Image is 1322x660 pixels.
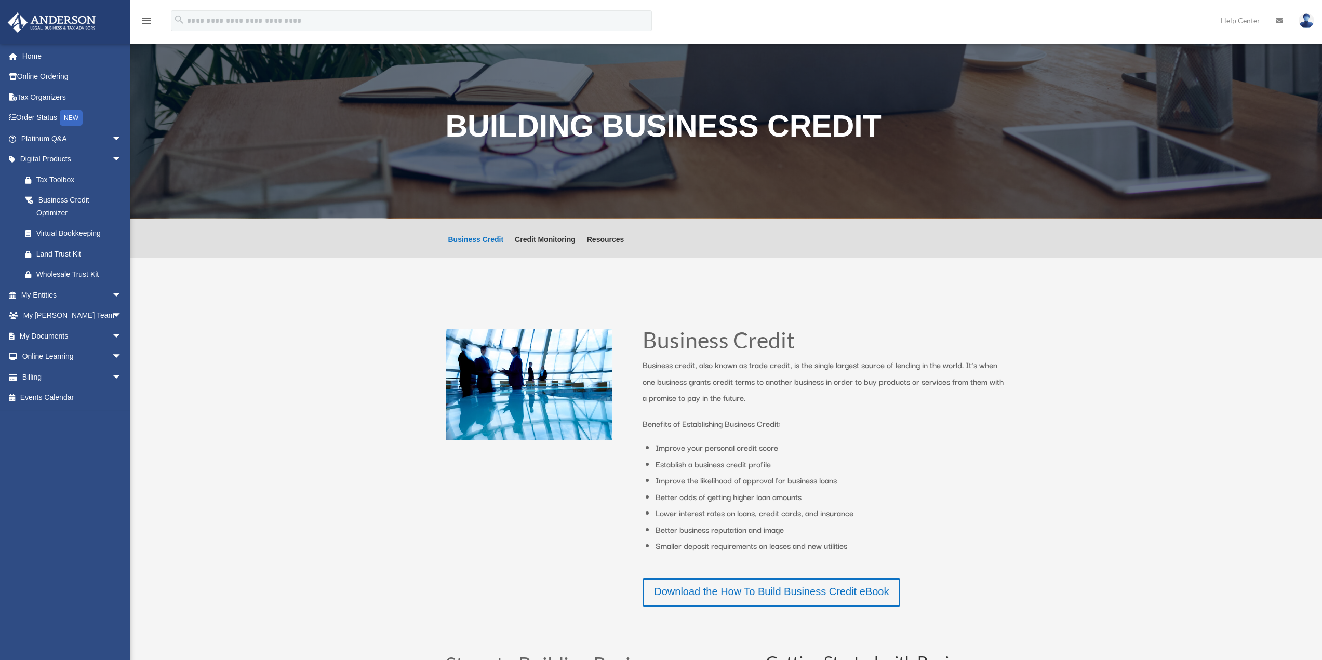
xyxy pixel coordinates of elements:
div: Business Credit Optimizer [36,194,119,219]
span: arrow_drop_down [112,285,132,306]
div: Wholesale Trust Kit [36,268,125,281]
a: Business Credit [448,236,504,258]
a: Credit Monitoring [515,236,576,258]
a: Order StatusNEW [7,107,138,129]
a: Online Ordering [7,66,138,87]
a: menu [140,18,153,27]
img: business people talking in office [446,329,612,440]
span: arrow_drop_down [112,367,132,388]
span: arrow_drop_down [112,128,132,150]
a: My Documentsarrow_drop_down [7,326,138,346]
a: Digital Productsarrow_drop_down [7,149,138,170]
a: Land Trust Kit [15,244,138,264]
a: Home [7,46,138,66]
a: Virtual Bookkeeping [15,223,138,244]
a: Tax Organizers [7,87,138,107]
li: Better odds of getting higher loan amounts [656,489,1006,505]
a: My [PERSON_NAME] Teamarrow_drop_down [7,305,138,326]
h1: Business Credit [643,329,1006,357]
a: Billingarrow_drop_down [7,367,138,387]
li: Better business reputation and image [656,521,1006,538]
a: Events Calendar [7,387,138,408]
a: Wholesale Trust Kit [15,264,138,285]
i: search [173,14,185,25]
a: Resources [587,236,624,258]
li: Establish a business credit profile [656,456,1006,473]
p: Benefits of Establishing Business Credit: [643,415,1006,432]
img: Anderson Advisors Platinum Portal [5,12,99,33]
div: NEW [60,110,83,126]
span: arrow_drop_down [112,149,132,170]
div: Tax Toolbox [36,173,125,186]
a: My Entitiesarrow_drop_down [7,285,138,305]
div: Virtual Bookkeeping [36,227,125,240]
a: Download the How To Build Business Credit eBook [643,578,900,607]
span: arrow_drop_down [112,346,132,368]
a: Tax Toolbox [15,169,138,190]
li: Lower interest rates on loans, credit cards, and insurance [656,505,1006,521]
a: Platinum Q&Aarrow_drop_down [7,128,138,149]
p: Business credit, also known as trade credit, is the single largest source of lending in the world... [643,357,1006,415]
span: arrow_drop_down [112,305,132,327]
a: Business Credit Optimizer [15,190,132,223]
li: Smaller deposit requirements on leases and new utilities [656,537,1006,554]
li: Improve your personal credit score [656,439,1006,456]
h1: Building Business Credit [446,111,1007,147]
i: menu [140,15,153,27]
img: User Pic [1299,13,1314,28]
a: Online Learningarrow_drop_down [7,346,138,367]
div: Land Trust Kit [36,248,125,261]
li: Improve the likelihood of approval for business loans [656,472,1006,489]
span: arrow_drop_down [112,326,132,347]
